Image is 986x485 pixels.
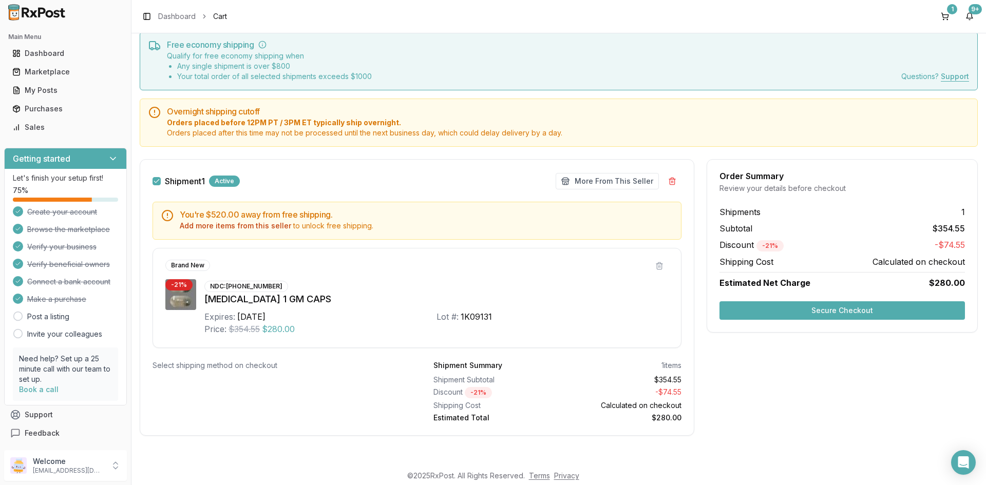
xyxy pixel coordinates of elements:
div: Estimated Total [433,413,554,423]
button: Feedback [4,424,127,442]
div: Open Intercom Messenger [951,450,976,475]
span: Calculated on checkout [873,256,965,268]
div: Shipping Cost [433,400,554,411]
div: 9+ [969,4,982,14]
span: Browse the marketplace [27,224,110,235]
div: - 21 % [165,279,193,290]
div: Marketplace [12,67,119,77]
img: Vascepa 1 GM CAPS [165,279,196,310]
span: $354.55 [229,323,260,335]
span: Cart [213,11,227,22]
button: Marketplace [4,64,127,80]
div: Price: [204,323,226,335]
img: User avatar [10,457,27,474]
span: -$74.55 [935,239,965,251]
li: Your total order of all selected shipments exceeds $ 1000 [177,71,372,82]
div: 1 [947,4,957,14]
div: NDC: [PHONE_NUMBER] [204,281,288,292]
div: 1K09131 [461,311,492,323]
span: Shipping Cost [719,256,773,268]
div: $354.55 [562,375,682,385]
div: Brand New [165,260,210,271]
span: Shipments [719,206,761,218]
div: Discount [433,387,554,398]
button: My Posts [4,82,127,99]
p: Welcome [33,456,104,467]
button: 9+ [961,8,978,25]
a: Post a listing [27,312,69,322]
h3: Getting started [13,152,70,165]
span: $280.00 [929,277,965,289]
a: Terms [529,471,550,480]
a: Dashboard [158,11,196,22]
div: Shipment Subtotal [433,375,554,385]
div: Sales [12,122,119,132]
div: 1 items [661,360,681,371]
button: Purchases [4,101,127,117]
h5: You're $520.00 away from free shipping. [180,210,673,219]
div: Select shipping method on checkout [153,360,401,371]
span: $354.55 [933,222,965,235]
p: Let's finish your setup first! [13,173,118,183]
div: $280.00 [562,413,682,423]
div: [DATE] [237,311,266,323]
li: Any single shipment is over $ 800 [177,61,372,71]
span: Make a purchase [27,294,86,304]
button: Dashboard [4,45,127,62]
div: Qualify for free economy shipping when [167,51,372,82]
button: Sales [4,119,127,135]
div: [MEDICAL_DATA] 1 GM CAPS [204,292,669,306]
a: Dashboard [8,44,123,63]
div: Shipment Summary [433,360,502,371]
span: Estimated Net Charge [719,278,810,288]
nav: breadcrumb [158,11,227,22]
div: to unlock free shipping. [180,221,673,231]
div: My Posts [12,85,119,95]
label: Shipment 1 [165,177,205,185]
span: Orders placed before 12PM PT / 3PM ET typically ship overnight. [167,118,969,128]
a: Purchases [8,100,123,118]
a: Book a call [19,385,59,394]
div: Calculated on checkout [562,400,682,411]
div: Expires: [204,311,235,323]
span: Orders placed after this time may not be processed until the next business day, which could delay... [167,128,969,138]
a: Privacy [554,471,579,480]
span: Feedback [25,428,60,438]
div: Lot #: [437,311,459,323]
span: 75 % [13,185,28,196]
button: 1 [937,8,953,25]
a: Marketplace [8,63,123,81]
button: More From This Seller [556,173,659,189]
button: Add more items from this seller [180,221,291,231]
span: 1 [961,206,965,218]
span: Subtotal [719,222,752,235]
h2: Main Menu [8,33,123,41]
a: Sales [8,118,123,137]
span: Verify your business [27,242,97,252]
p: Need help? Set up a 25 minute call with our team to set up. [19,354,112,384]
span: Create your account [27,207,97,217]
a: Invite your colleagues [27,329,102,339]
div: - $74.55 [562,387,682,398]
div: Dashboard [12,48,119,59]
div: Review your details before checkout [719,183,965,193]
span: Connect a bank account [27,277,110,287]
span: Discount [719,240,784,250]
h5: Free economy shipping [167,41,969,49]
div: - 21 % [465,387,492,398]
h5: Overnight shipping cutoff [167,107,969,115]
div: Questions? [901,71,969,82]
span: Verify beneficial owners [27,259,110,269]
div: Active [209,176,240,187]
button: Support [4,405,127,424]
span: $280.00 [262,323,295,335]
p: [EMAIL_ADDRESS][DOMAIN_NAME] [33,467,104,475]
a: My Posts [8,81,123,100]
button: Secure Checkout [719,301,965,320]
div: Purchases [12,104,119,114]
div: - 21 % [756,240,784,251]
img: RxPost Logo [4,4,70,21]
div: Order Summary [719,172,965,180]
